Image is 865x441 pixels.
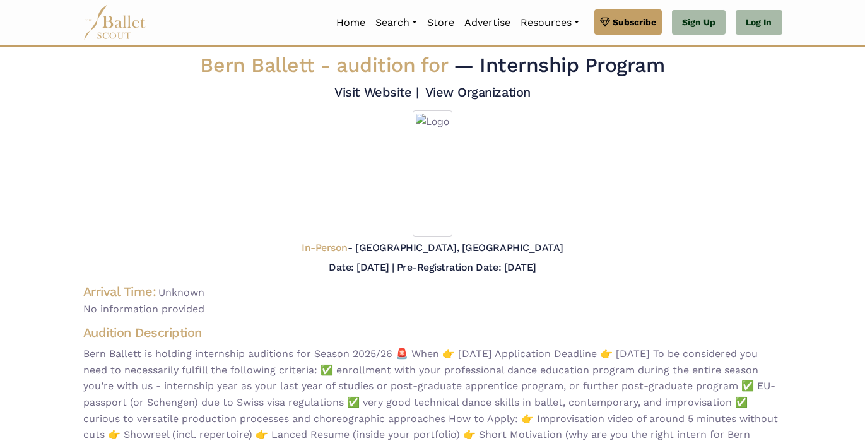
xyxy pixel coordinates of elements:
[336,53,447,77] span: audition for
[329,261,394,273] h5: Date: [DATE] |
[83,284,156,299] h4: Arrival Time:
[600,15,610,29] img: gem.svg
[459,9,515,36] a: Advertise
[334,85,418,100] a: Visit Website |
[302,242,563,255] h5: - [GEOGRAPHIC_DATA], [GEOGRAPHIC_DATA]
[422,9,459,36] a: Store
[413,110,452,237] img: Logo
[302,242,348,254] span: In-Person
[613,15,656,29] span: Subscribe
[594,9,662,35] a: Subscribe
[158,286,204,298] span: Unknown
[331,9,370,36] a: Home
[672,10,726,35] a: Sign Up
[83,301,782,317] span: No information provided
[454,53,664,77] span: — Internship Program
[370,9,422,36] a: Search
[83,324,782,341] h4: Audition Description
[515,9,584,36] a: Resources
[200,53,454,77] span: Bern Ballett -
[397,261,536,273] h5: Pre-Registration Date: [DATE]
[736,10,782,35] a: Log In
[425,85,531,100] a: View Organization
